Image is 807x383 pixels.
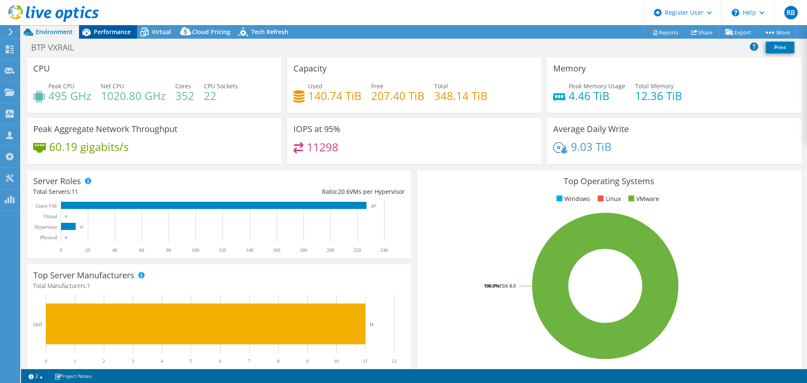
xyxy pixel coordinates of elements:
[36,28,73,36] span: Environment
[166,247,171,253] text: 80
[306,358,309,364] text: 9
[685,26,719,39] a: Share
[74,358,76,364] text: 1
[719,26,758,39] a: Export
[101,91,166,100] h4: 1020.80 GHz
[423,177,795,186] h3: Top Operating Systems
[645,26,685,39] a: Reports
[371,82,383,90] span: Free
[246,247,253,253] text: 140
[85,247,90,253] text: 20
[190,358,192,364] text: 5
[766,42,794,53] a: Print
[499,283,516,289] tspan: ESXi 8.0
[87,282,90,290] span: 1
[36,203,57,209] text: Guest VM
[380,247,388,253] text: 240
[363,358,368,364] text: 11
[635,91,682,100] h4: 12.36 TiB
[139,247,144,253] text: 60
[371,91,425,100] h4: 207.40 TiB
[71,188,78,195] span: 11
[40,235,57,240] text: Physical
[33,187,219,196] div: Total Servers:
[101,82,124,90] span: Net CPU
[152,28,171,36] span: Virtual
[434,82,448,90] span: Total
[251,28,288,36] span: Tech Refresh
[334,358,339,364] text: 10
[732,9,739,16] svg: \n
[784,6,798,19] span: RB
[219,187,405,196] div: Ratio: VMs per Hypervisor
[484,283,499,289] tspan: 100.0%
[34,224,57,230] text: Hypervisor
[308,91,361,100] h4: 140.74 TiB
[23,371,49,381] a: 2
[571,142,612,151] h4: 9.03 TiB
[48,91,91,100] h4: 495 GHz
[327,247,334,253] text: 200
[65,214,67,219] text: 0
[371,204,377,208] text: 227
[33,281,405,291] h4: Total Manufacturers:
[554,194,590,203] li: Windows
[175,91,194,100] h4: 352
[569,91,625,100] h4: 4.46 TiB
[308,82,322,90] span: Used
[219,358,222,364] text: 6
[757,26,796,39] a: More
[248,358,251,364] text: 7
[43,214,58,219] text: Virtual
[45,358,47,364] text: 0
[33,177,81,186] h3: Server Roles
[293,64,327,73] h3: Capacity
[33,322,42,328] text: Dell
[338,188,350,195] span: 20.6
[219,247,226,253] text: 120
[33,64,50,73] h3: CPU
[353,247,361,253] text: 220
[112,247,117,253] text: 40
[434,91,488,100] h4: 348.14 TiB
[596,194,621,203] li: Linux
[293,124,340,134] h3: IOPS at 95%
[300,247,307,253] text: 180
[553,124,629,134] h3: Average Daily Write
[392,358,397,364] text: 12
[273,247,280,253] text: 160
[33,124,177,134] h3: Peak Aggregate Network Throughput
[132,358,134,364] text: 3
[33,271,134,280] h3: Top Server Manufacturers
[192,247,199,253] text: 100
[204,91,238,100] h4: 22
[307,143,338,152] h4: 11298
[192,28,230,36] span: Cloud Pricing
[569,82,625,90] span: Peak Memory Usage
[65,235,67,240] text: 0
[626,194,659,203] li: VMware
[553,64,586,73] h3: Memory
[60,247,62,253] text: 0
[48,82,74,90] span: Peak CPU
[204,82,238,90] span: CPU Sockets
[27,43,87,52] h1: BTP VXRAIL
[161,358,163,364] text: 4
[49,142,129,151] h4: 60.19 gigabits/s
[369,322,374,327] text: 11
[635,82,674,90] span: Total Memory
[94,28,131,36] span: Performance
[48,371,98,381] a: Project Notes
[103,358,105,364] text: 2
[175,82,191,90] span: Cores
[277,358,280,364] text: 8
[80,225,84,229] text: 11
